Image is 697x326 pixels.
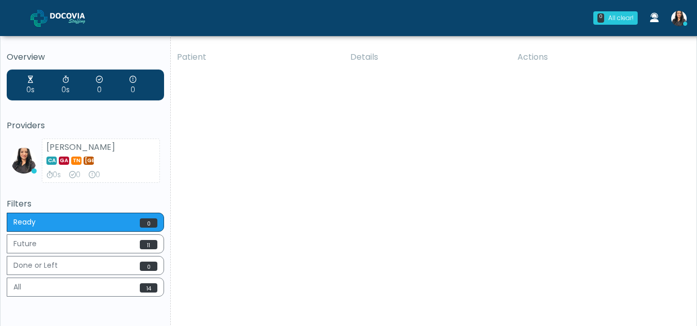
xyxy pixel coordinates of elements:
div: 0 [597,13,604,23]
img: Docovia [30,10,47,27]
span: [GEOGRAPHIC_DATA] [84,157,94,165]
div: 0 [89,170,100,180]
span: CA [46,157,57,165]
span: TN [71,157,82,165]
h5: Filters [7,199,164,209]
span: 0 [140,262,157,271]
button: All14 [7,278,164,297]
strong: [PERSON_NAME] [46,141,115,153]
button: Done or Left0 [7,256,164,275]
div: Basic example [7,213,164,299]
div: 0 [96,75,103,95]
a: 0 All clear! [587,7,644,29]
div: 0s [26,75,35,95]
th: Patient [171,45,344,70]
img: Viral Patel [11,148,37,174]
button: Future11 [7,234,164,253]
span: GA [59,157,69,165]
th: Details [344,45,511,70]
div: 0 [69,170,80,180]
h5: Providers [7,121,164,130]
button: Ready0 [7,213,164,232]
h5: Overview [7,53,164,62]
div: All clear! [608,13,634,23]
a: Docovia [30,1,102,35]
span: 11 [140,240,157,249]
th: Actions [511,45,689,70]
div: 0s [61,75,70,95]
div: 0 [129,75,136,95]
img: Viral Patel [671,11,687,26]
span: 0 [140,218,157,228]
span: 14 [140,283,157,293]
img: Docovia [50,13,102,23]
div: 0s [46,170,61,180]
